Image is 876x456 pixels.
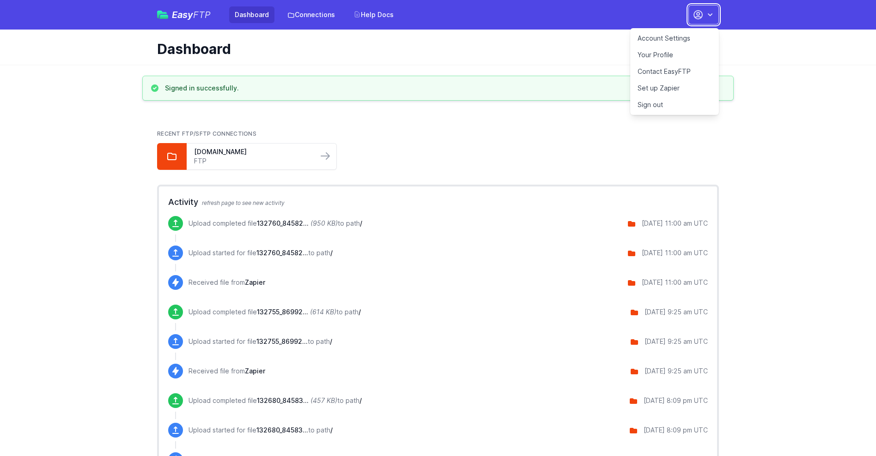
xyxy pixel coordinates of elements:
a: Sign out [630,96,719,113]
p: Received file from [189,278,265,287]
span: / [330,337,332,345]
p: Upload started for file to path [189,337,332,346]
span: 132680_8458302194004_100879163_9-16-2025.zip [256,426,308,434]
span: Easy [172,10,211,19]
h2: Recent FTP/SFTP Connections [157,130,719,138]
img: easyftp_logo.png [157,11,168,19]
div: [DATE] 9:25 am UTC [645,366,708,376]
div: [DATE] 9:25 am UTC [645,337,708,346]
a: Contact EasyFTP [630,63,719,80]
div: [DATE] 11:00 am UTC [642,278,708,287]
div: [DATE] 11:00 am UTC [642,248,708,258]
h1: Dashboard [157,41,712,57]
p: Upload started for file to path [189,426,333,435]
span: 132755_8699249590612_100880589_9-17-2025.zip [257,308,308,316]
i: (950 KB) [310,219,338,227]
iframe: Drift Widget Chat Controller [830,410,865,445]
a: FTP [194,156,310,166]
p: Upload completed file to path [189,307,361,317]
span: FTP [193,9,211,20]
span: / [360,219,362,227]
div: [DATE] 11:00 am UTC [642,219,708,228]
span: 132755_8699249590612_100880589_9-17-2025.zip [256,337,308,345]
span: / [330,249,333,257]
span: / [330,426,333,434]
p: Upload completed file to path [189,396,362,405]
p: Received file from [189,366,265,376]
span: 132760_8458297573716_100880679_9-17-2025.zip [257,219,309,227]
span: Zapier [245,367,265,375]
div: [DATE] 8:09 pm UTC [644,426,708,435]
span: / [359,396,362,404]
a: Help Docs [348,6,399,23]
h2: Activity [168,196,708,209]
i: (457 KB) [310,396,337,404]
span: 132680_8458302194004_100879163_9-16-2025.zip [257,396,309,404]
i: (614 KB) [310,308,336,316]
div: [DATE] 9:25 am UTC [645,307,708,317]
h3: Signed in successfully. [165,84,239,93]
a: [DOMAIN_NAME] [194,147,310,156]
span: / [359,308,361,316]
a: Dashboard [229,6,274,23]
p: Upload started for file to path [189,248,333,258]
a: Account Settings [630,30,719,47]
div: [DATE] 8:09 pm UTC [644,396,708,405]
a: Set up Zapier [630,80,719,96]
span: refresh page to see new activity [202,199,285,206]
a: Your Profile [630,47,719,63]
span: Zapier [245,278,265,286]
p: Upload completed file to path [189,219,362,228]
span: 132760_8458297573716_100880679_9-17-2025.zip [256,249,308,257]
a: Connections [282,6,341,23]
a: EasyFTP [157,10,211,19]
